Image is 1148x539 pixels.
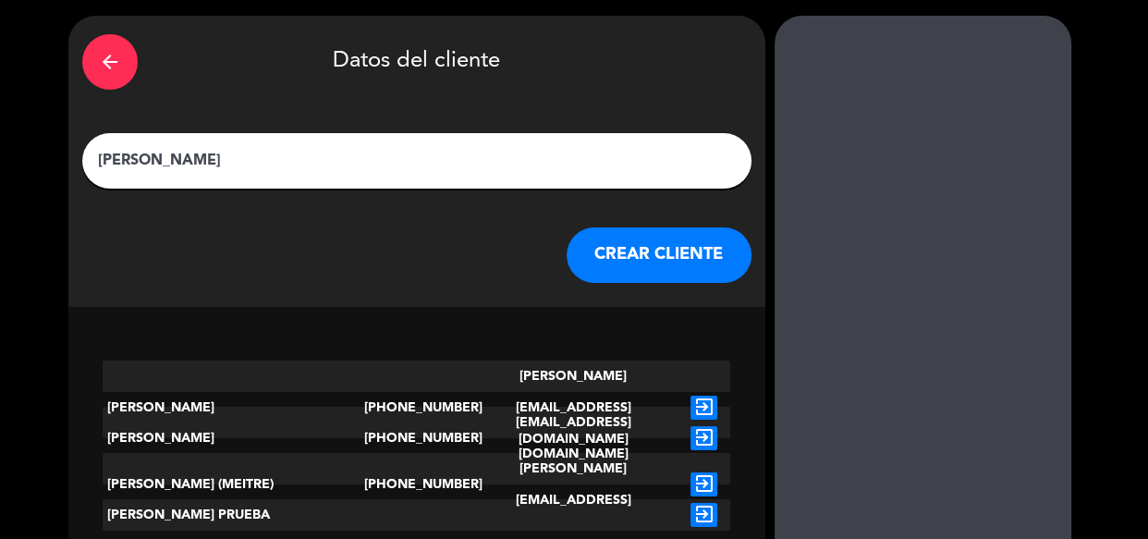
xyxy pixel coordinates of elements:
[103,453,364,516] div: [PERSON_NAME] (MEITRE)
[364,407,469,470] div: [PHONE_NUMBER]
[690,396,717,420] i: exit_to_app
[103,361,364,455] div: [PERSON_NAME]
[469,453,678,516] div: [PERSON_NAME][EMAIL_ADDRESS]
[364,361,469,455] div: [PHONE_NUMBER]
[567,227,751,283] button: CREAR CLIENTE
[469,361,678,455] div: [PERSON_NAME][EMAIL_ADDRESS][DOMAIN_NAME]
[690,426,717,450] i: exit_to_app
[364,453,469,516] div: [PHONE_NUMBER]
[82,30,751,94] div: Datos del cliente
[103,499,364,531] div: [PERSON_NAME] PRUEBA
[96,148,738,174] input: Escriba nombre, correo electrónico o número de teléfono...
[103,407,364,470] div: [PERSON_NAME]
[469,407,678,470] div: [EMAIL_ADDRESS][DOMAIN_NAME]
[690,472,717,496] i: exit_to_app
[690,503,717,527] i: exit_to_app
[99,51,121,73] i: arrow_back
